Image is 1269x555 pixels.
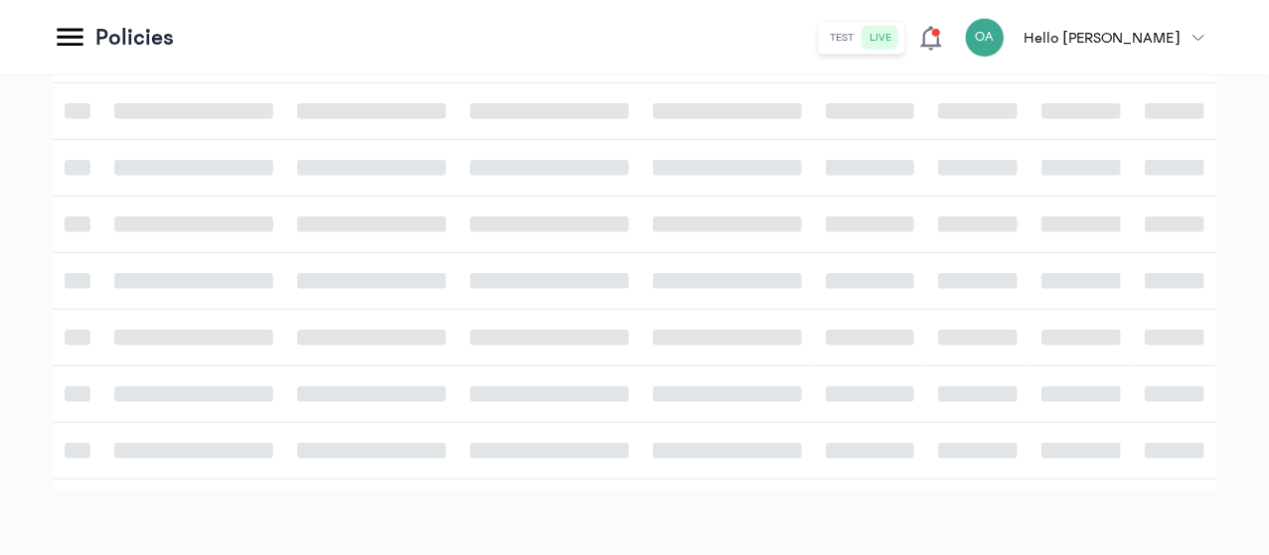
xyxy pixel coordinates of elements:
p: Hello [PERSON_NAME] [1025,26,1181,50]
button: OAHello [PERSON_NAME] [965,18,1216,58]
button: test [823,26,863,50]
p: Policies [95,22,174,54]
button: live [863,26,900,50]
div: OA [965,18,1005,58]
